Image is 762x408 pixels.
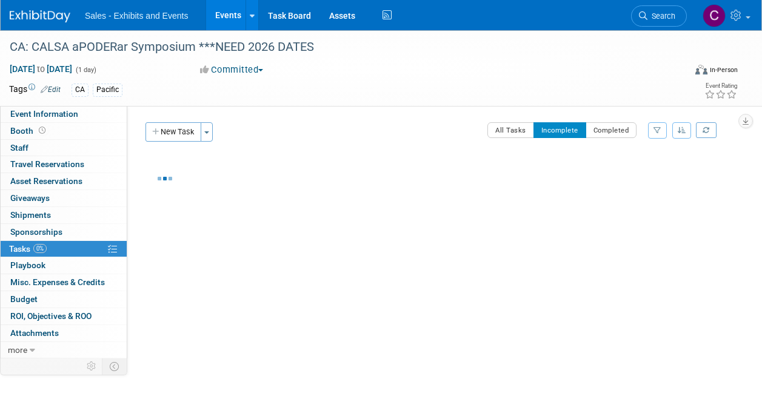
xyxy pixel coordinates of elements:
a: Playbook [1,257,127,274]
span: Staff [10,143,28,153]
a: more [1,342,127,358]
button: All Tasks [487,122,534,138]
a: Sponsorships [1,224,127,240]
div: Event Rating [704,83,737,89]
span: Budget [10,294,38,304]
span: Booth [10,126,48,136]
a: Search [631,5,687,27]
span: [DATE] [DATE] [9,64,73,74]
img: loading... [158,177,172,180]
a: Event Information [1,106,127,122]
a: Staff [1,140,127,156]
span: Misc. Expenses & Credits [10,277,105,287]
a: Edit [41,85,61,94]
span: Tasks [9,244,47,254]
span: ROI, Objectives & ROO [10,311,92,321]
span: Attachments [10,328,59,338]
div: Pacific [93,84,122,96]
span: Travel Reservations [10,159,84,169]
a: Refresh [696,122,717,138]
a: Shipments [1,207,127,223]
a: Attachments [1,325,127,341]
span: Asset Reservations [10,176,82,186]
td: Personalize Event Tab Strip [81,358,102,374]
span: Shipments [10,210,51,220]
button: Committed [196,64,268,76]
img: Christine Lurz [703,4,726,27]
td: Tags [9,83,61,97]
td: Toggle Event Tabs [102,358,127,374]
span: (1 day) [75,66,96,74]
span: Sponsorships [10,227,62,237]
button: Completed [586,122,637,138]
a: Misc. Expenses & Credits [1,274,127,291]
span: more [8,345,27,355]
button: New Task [145,122,201,142]
div: CA [72,84,89,96]
span: Event Information [10,109,78,119]
a: Asset Reservations [1,173,127,189]
div: CA: CALSA aPODERar Symposium ***NEED 2026 DATES [5,36,675,58]
span: to [35,64,47,74]
img: ExhibitDay [10,10,70,22]
span: Playbook [10,260,45,270]
span: Sales - Exhibits and Events [85,11,188,21]
span: 0% [33,244,47,253]
button: Incomplete [533,122,586,138]
a: Giveaways [1,190,127,206]
a: ROI, Objectives & ROO [1,308,127,324]
a: Travel Reservations [1,156,127,173]
img: Format-Inperson.png [695,65,707,74]
a: Budget [1,291,127,308]
div: Event Format [632,63,738,81]
span: Giveaways [10,193,50,203]
a: Tasks0% [1,241,127,257]
span: Search [647,12,675,21]
span: Booth not reserved yet [36,126,48,135]
div: In-Person [709,65,738,74]
a: Booth [1,123,127,139]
